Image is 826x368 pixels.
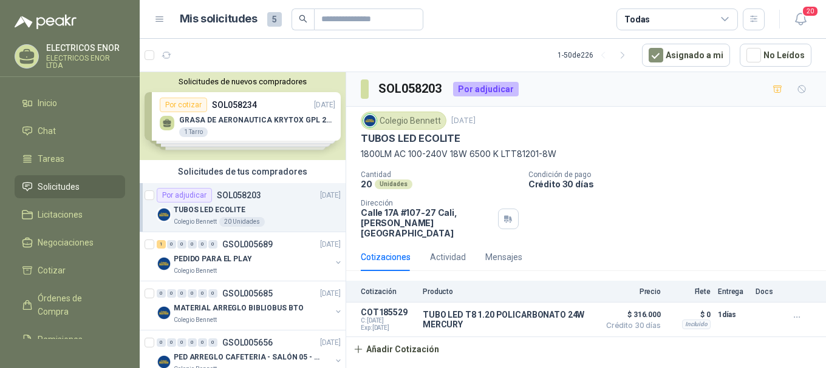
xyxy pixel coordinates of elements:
[140,183,346,232] a: Por adjudicarSOL058203[DATE] Company LogoTUBOS LED ECOLITEColegio Bennett20 Unidades
[346,337,446,361] button: Añadir Cotización
[361,207,493,238] p: Calle 17A #107-27 Cali , [PERSON_NAME][GEOGRAPHIC_DATA]
[38,152,64,166] span: Tareas
[140,72,346,160] div: Solicitudes de nuevos compradoresPor cotizarSOL058234[DATE] GRASA DE AERONAUTICA KRYTOX GPL 207 (...
[157,338,166,347] div: 0
[430,250,466,264] div: Actividad
[15,15,77,29] img: Logo peakr
[208,240,217,249] div: 0
[299,15,307,23] span: search
[180,10,258,28] h1: Mis solicitudes
[558,45,632,65] div: 1 - 50 de 226
[38,124,56,138] span: Chat
[174,303,303,314] p: MATERIAL ARREGLO BIBLIOBUS BTO
[15,328,125,351] a: Remisiones
[140,160,346,183] div: Solicitudes de tus compradores
[188,338,197,347] div: 0
[361,132,460,145] p: TUBOS LED ECOLITE
[15,231,125,254] a: Negociaciones
[15,147,125,170] a: Tareas
[361,199,493,207] p: Dirección
[361,147,811,161] p: 1800LM AC 100-240V 18W 6500 K LTT81201-8W
[361,307,415,317] p: COT185529
[267,12,282,27] span: 5
[802,5,819,17] span: 20
[157,188,212,202] div: Por adjudicar
[174,204,245,216] p: TUBOS LED ECOLITE
[157,240,166,249] div: 1
[167,338,176,347] div: 0
[145,77,341,86] button: Solicitudes de nuevos compradores
[167,240,176,249] div: 0
[177,240,186,249] div: 0
[718,287,748,296] p: Entrega
[174,253,252,265] p: PEDIDO PARA EL PLAY
[451,115,476,127] p: [DATE]
[15,287,125,323] a: Órdenes de Compra
[790,8,811,30] button: 20
[375,179,412,189] div: Unidades
[198,240,207,249] div: 0
[320,190,341,201] p: [DATE]
[174,217,217,227] p: Colegio Bennett
[177,289,186,298] div: 0
[423,287,593,296] p: Producto
[157,286,343,325] a: 0 0 0 0 0 0 GSOL005685[DATE] Company LogoMATERIAL ARREGLO BIBLIOBUS BTOColegio Bennett
[361,170,519,179] p: Cantidad
[198,338,207,347] div: 0
[740,44,811,67] button: No Leídos
[38,96,57,110] span: Inicio
[157,207,171,222] img: Company Logo
[668,307,711,322] p: $ 0
[320,337,341,349] p: [DATE]
[219,217,265,227] div: 20 Unidades
[453,82,519,96] div: Por adjudicar
[361,250,411,264] div: Cotizaciones
[217,191,261,199] p: SOL058203
[361,324,415,332] span: Exp: [DATE]
[188,240,197,249] div: 0
[528,179,821,189] p: Crédito 30 días
[361,179,372,189] p: 20
[46,55,125,69] p: ELECTRICOS ENOR LTDA
[361,287,415,296] p: Cotización
[174,352,325,363] p: PED ARREGLO CAFETERIA - SALÓN 05 - MATERIAL CARP.
[38,236,94,249] span: Negociaciones
[157,306,171,320] img: Company Logo
[756,287,780,296] p: Docs
[46,44,125,52] p: ELECTRICOS ENOR
[222,240,273,249] p: GSOL005689
[361,112,446,130] div: Colegio Bennett
[361,317,415,324] span: C: [DATE]
[320,239,341,250] p: [DATE]
[15,203,125,226] a: Licitaciones
[718,307,748,322] p: 1 días
[38,333,83,346] span: Remisiones
[600,287,661,296] p: Precio
[208,289,217,298] div: 0
[528,170,821,179] p: Condición de pago
[157,237,343,276] a: 1 0 0 0 0 0 GSOL005689[DATE] Company LogoPEDIDO PARA EL PLAYColegio Bennett
[198,289,207,298] div: 0
[363,114,377,127] img: Company Logo
[222,289,273,298] p: GSOL005685
[378,79,443,98] h3: SOL058203
[423,310,593,329] p: TUBO LED T8 1.20 POLICARBONATO 24W MERCURY
[642,44,730,67] button: Asignado a mi
[174,315,217,325] p: Colegio Bennett
[38,180,80,193] span: Solicitudes
[485,250,522,264] div: Mensajes
[167,289,176,298] div: 0
[174,266,217,276] p: Colegio Bennett
[15,259,125,282] a: Cotizar
[188,289,197,298] div: 0
[600,322,661,329] span: Crédito 30 días
[15,119,125,142] a: Chat
[157,256,171,271] img: Company Logo
[600,307,661,322] span: $ 316.000
[157,289,166,298] div: 0
[177,338,186,347] div: 0
[320,288,341,299] p: [DATE]
[624,13,650,26] div: Todas
[38,264,66,277] span: Cotizar
[15,92,125,115] a: Inicio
